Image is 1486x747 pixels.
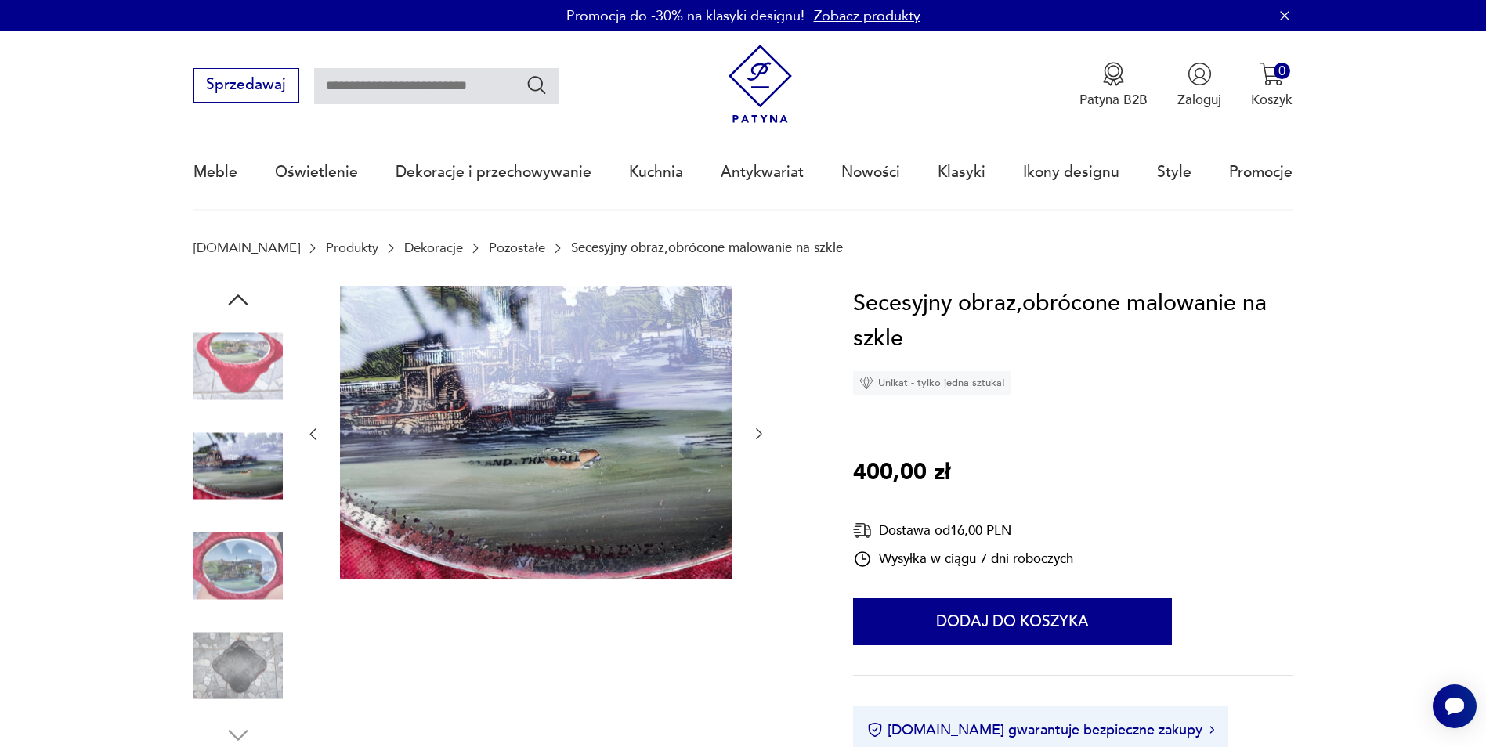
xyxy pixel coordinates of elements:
[1188,62,1212,86] img: Ikonka użytkownika
[396,136,591,208] a: Dekoracje i przechowywanie
[1079,91,1148,109] p: Patyna B2B
[721,45,800,124] img: Patyna - sklep z meblami i dekoracjami vintage
[867,722,883,738] img: Ikona certyfikatu
[853,521,872,540] img: Ikona dostawy
[193,521,283,611] img: Zdjęcie produktu Secesyjny obraz,obrócone malowanie na szkle
[1274,63,1290,79] div: 0
[1023,136,1119,208] a: Ikony designu
[853,371,1011,395] div: Unikat - tylko jedna sztuka!
[193,322,283,411] img: Zdjęcie produktu Secesyjny obraz,obrócone malowanie na szkle
[853,550,1073,568] div: Wysyłka w ciągu 7 dni roboczych
[404,240,463,255] a: Dekoracje
[859,376,873,390] img: Ikona diamentu
[526,74,548,96] button: Szukaj
[193,421,283,511] img: Zdjęcie produktu Secesyjny obraz,obrócone malowanie na szkle
[853,286,1293,357] h1: Secesyjny obraz,obrócone malowanie na szkle
[193,80,299,92] a: Sprzedawaj
[1433,684,1477,728] iframe: Smartsupp widget button
[853,598,1172,645] button: Dodaj do koszyka
[571,240,843,255] p: Secesyjny obraz,obrócone malowanie na szkle
[1079,62,1148,109] button: Patyna B2B
[1177,62,1221,109] button: Zaloguj
[1260,62,1284,86] img: Ikona koszyka
[1229,136,1293,208] a: Promocje
[566,6,804,26] p: Promocja do -30% na klasyki designu!
[193,240,300,255] a: [DOMAIN_NAME]
[1209,726,1214,734] img: Ikona strzałki w prawo
[853,455,950,491] p: 400,00 zł
[193,136,237,208] a: Meble
[867,720,1214,740] button: [DOMAIN_NAME] gwarantuje bezpieczne zakupy
[1079,62,1148,109] a: Ikona medaluPatyna B2B
[326,240,378,255] a: Produkty
[853,521,1073,540] div: Dostawa od 16,00 PLN
[1157,136,1191,208] a: Style
[938,136,985,208] a: Klasyki
[275,136,358,208] a: Oświetlenie
[1101,62,1126,86] img: Ikona medalu
[841,136,900,208] a: Nowości
[814,6,920,26] a: Zobacz produkty
[340,286,732,580] img: Zdjęcie produktu Secesyjny obraz,obrócone malowanie na szkle
[193,621,283,710] img: Zdjęcie produktu Secesyjny obraz,obrócone malowanie na szkle
[1251,62,1293,109] button: 0Koszyk
[721,136,804,208] a: Antykwariat
[489,240,545,255] a: Pozostałe
[1251,91,1293,109] p: Koszyk
[1177,91,1221,109] p: Zaloguj
[629,136,683,208] a: Kuchnia
[193,68,299,103] button: Sprzedawaj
